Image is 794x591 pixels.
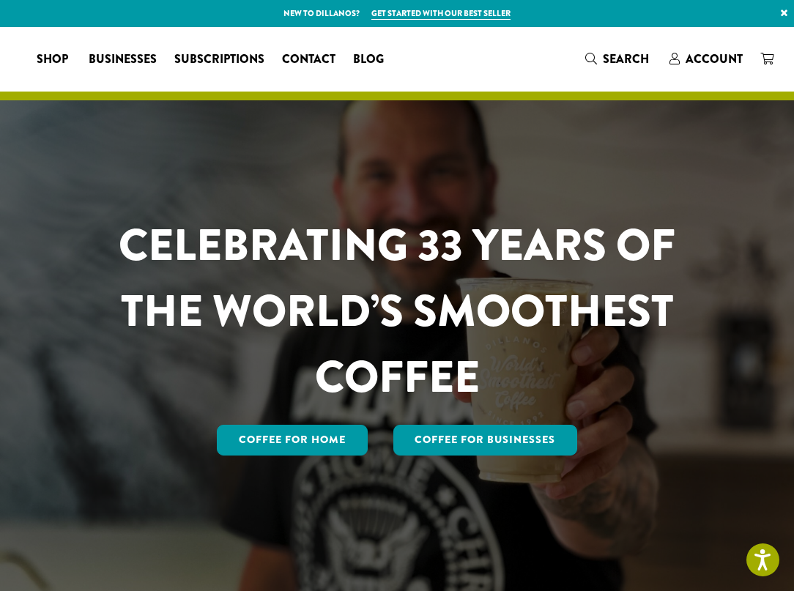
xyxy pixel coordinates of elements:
a: Coffee For Businesses [393,425,578,456]
span: Account [686,51,743,67]
a: Coffee for Home [217,425,368,456]
a: Get started with our best seller [371,7,511,20]
h1: CELEBRATING 33 YEARS OF THE WORLD’S SMOOTHEST COFFEE [108,212,687,410]
a: Search [576,47,661,71]
span: Subscriptions [174,51,264,69]
span: Search [603,51,649,67]
span: Contact [282,51,335,69]
a: Shop [28,48,80,71]
span: Blog [353,51,384,69]
span: Businesses [89,51,157,69]
span: Shop [37,51,68,69]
